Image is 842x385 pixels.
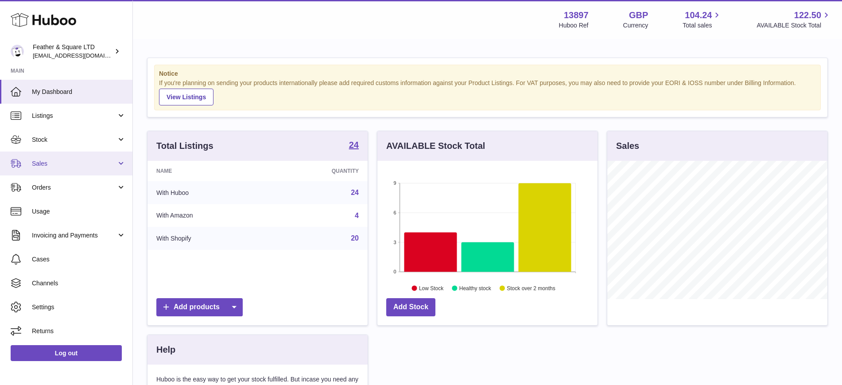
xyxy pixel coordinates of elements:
[32,136,116,144] span: Stock
[159,79,816,105] div: If you're planning on sending your products internationally please add required customs informati...
[393,239,396,245] text: 3
[156,298,243,316] a: Add products
[355,212,359,219] a: 4
[147,227,268,250] td: With Shopify
[32,327,126,335] span: Returns
[32,183,116,192] span: Orders
[629,9,648,21] strong: GBP
[616,140,639,152] h3: Sales
[757,9,831,30] a: 122.50 AVAILABLE Stock Total
[351,234,359,242] a: 20
[349,140,359,149] strong: 24
[32,88,126,96] span: My Dashboard
[156,140,213,152] h3: Total Listings
[349,140,359,151] a: 24
[32,279,126,288] span: Channels
[386,298,435,316] a: Add Stock
[757,21,831,30] span: AVAILABLE Stock Total
[11,45,24,58] img: feathernsquare@gmail.com
[459,285,492,291] text: Healthy stock
[393,210,396,215] text: 6
[147,181,268,204] td: With Huboo
[32,159,116,168] span: Sales
[683,9,722,30] a: 104.24 Total sales
[32,255,126,264] span: Cases
[564,9,589,21] strong: 13897
[507,285,555,291] text: Stock over 2 months
[351,189,359,196] a: 24
[147,204,268,227] td: With Amazon
[32,207,126,216] span: Usage
[419,285,444,291] text: Low Stock
[32,303,126,311] span: Settings
[393,180,396,186] text: 9
[268,161,368,181] th: Quantity
[156,344,175,356] h3: Help
[386,140,485,152] h3: AVAILABLE Stock Total
[147,161,268,181] th: Name
[33,43,113,60] div: Feather & Square LTD
[794,9,821,21] span: 122.50
[685,9,712,21] span: 104.24
[32,231,116,240] span: Invoicing and Payments
[159,70,816,78] strong: Notice
[559,21,589,30] div: Huboo Ref
[11,345,122,361] a: Log out
[623,21,648,30] div: Currency
[33,52,130,59] span: [EMAIL_ADDRESS][DOMAIN_NAME]
[32,112,116,120] span: Listings
[393,269,396,274] text: 0
[159,89,213,105] a: View Listings
[683,21,722,30] span: Total sales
